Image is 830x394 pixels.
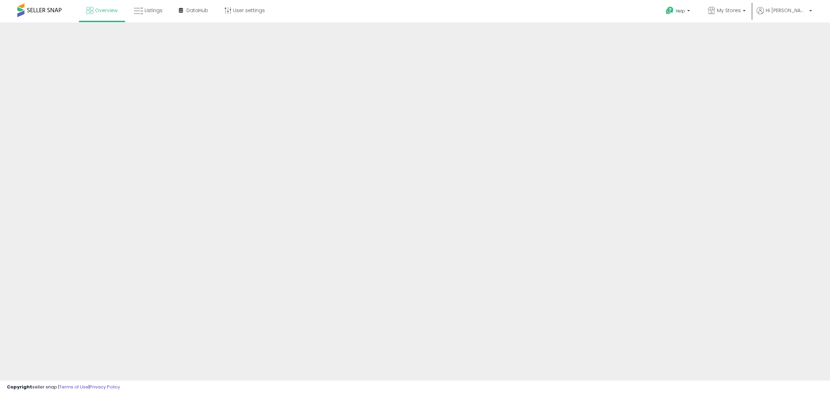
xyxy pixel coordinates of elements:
[717,7,741,14] span: My Stores
[145,7,163,14] span: Listings
[186,7,208,14] span: DataHub
[95,7,118,14] span: Overview
[766,7,807,14] span: Hi [PERSON_NAME]
[665,6,674,15] i: Get Help
[676,8,685,14] span: Help
[757,7,812,23] a: Hi [PERSON_NAME]
[660,1,697,23] a: Help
